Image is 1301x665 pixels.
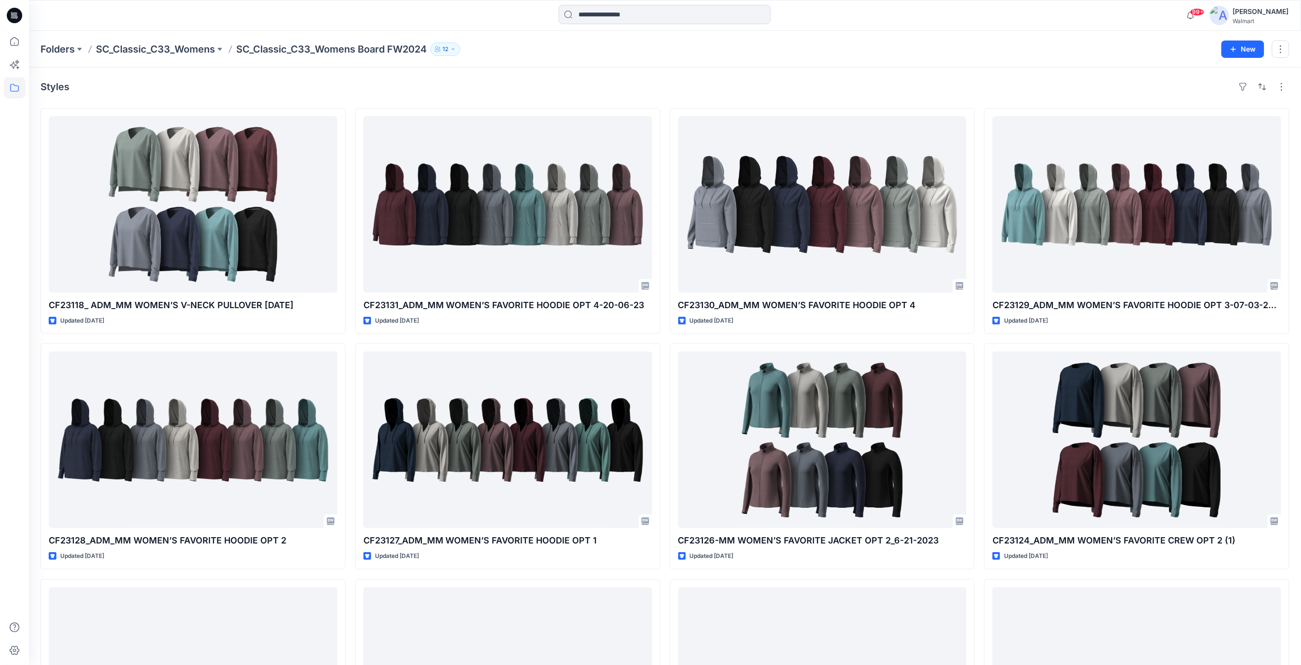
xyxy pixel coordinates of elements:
[993,116,1281,293] a: CF23129_ADM_MM WOMEN’S FAVORITE HOODIE OPT 3-07-03-2023
[236,42,427,56] p: SC_Classic_C33_Womens Board FW2024
[375,316,419,326] p: Updated [DATE]
[678,534,967,547] p: CF23126-MM WOMEN’S FAVORITE JACKET OPT 2_6-21-2023
[375,551,419,561] p: Updated [DATE]
[49,352,337,528] a: CF23128_ADM_MM WOMEN’S FAVORITE HOODIE OPT 2
[49,116,337,293] a: CF23118_ ADM_MM WOMEN’S V-NECK PULLOVER 26JUL23
[49,534,337,547] p: CF23128_ADM_MM WOMEN’S FAVORITE HOODIE OPT 2
[678,299,967,312] p: CF23130_ADM_MM WOMEN’S FAVORITE HOODIE OPT 4
[363,299,652,312] p: CF23131_ADM_MM WOMEN’S FAVORITE HOODIE OPT 4-20-06-23
[993,352,1281,528] a: CF23124_ADM_MM WOMEN’S FAVORITE CREW OPT 2 (1)
[1233,17,1289,25] div: Walmart
[40,42,75,56] a: Folders
[690,316,734,326] p: Updated [DATE]
[1004,316,1048,326] p: Updated [DATE]
[363,352,652,528] a: CF23127_ADM_MM WOMEN’S FAVORITE HOODIE OPT 1
[1004,551,1048,561] p: Updated [DATE]
[1210,6,1229,25] img: avatar
[40,81,69,93] h4: Styles
[430,42,460,56] button: 12
[443,44,448,54] p: 12
[60,551,104,561] p: Updated [DATE]
[1190,8,1205,16] span: 99+
[993,299,1281,312] p: CF23129_ADM_MM WOMEN’S FAVORITE HOODIE OPT 3-07-03-2023
[49,299,337,312] p: CF23118_ ADM_MM WOMEN’S V-NECK PULLOVER [DATE]
[1233,6,1289,17] div: [PERSON_NAME]
[690,551,734,561] p: Updated [DATE]
[678,352,967,528] a: CF23126-MM WOMEN’S FAVORITE JACKET OPT 2_6-21-2023
[60,316,104,326] p: Updated [DATE]
[363,534,652,547] p: CF23127_ADM_MM WOMEN’S FAVORITE HOODIE OPT 1
[678,116,967,293] a: CF23130_ADM_MM WOMEN’S FAVORITE HOODIE OPT 4
[96,42,215,56] a: SC_Classic_C33_Womens
[363,116,652,293] a: CF23131_ADM_MM WOMEN’S FAVORITE HOODIE OPT 4-20-06-23
[1221,41,1264,58] button: New
[993,534,1281,547] p: CF23124_ADM_MM WOMEN’S FAVORITE CREW OPT 2 (1)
